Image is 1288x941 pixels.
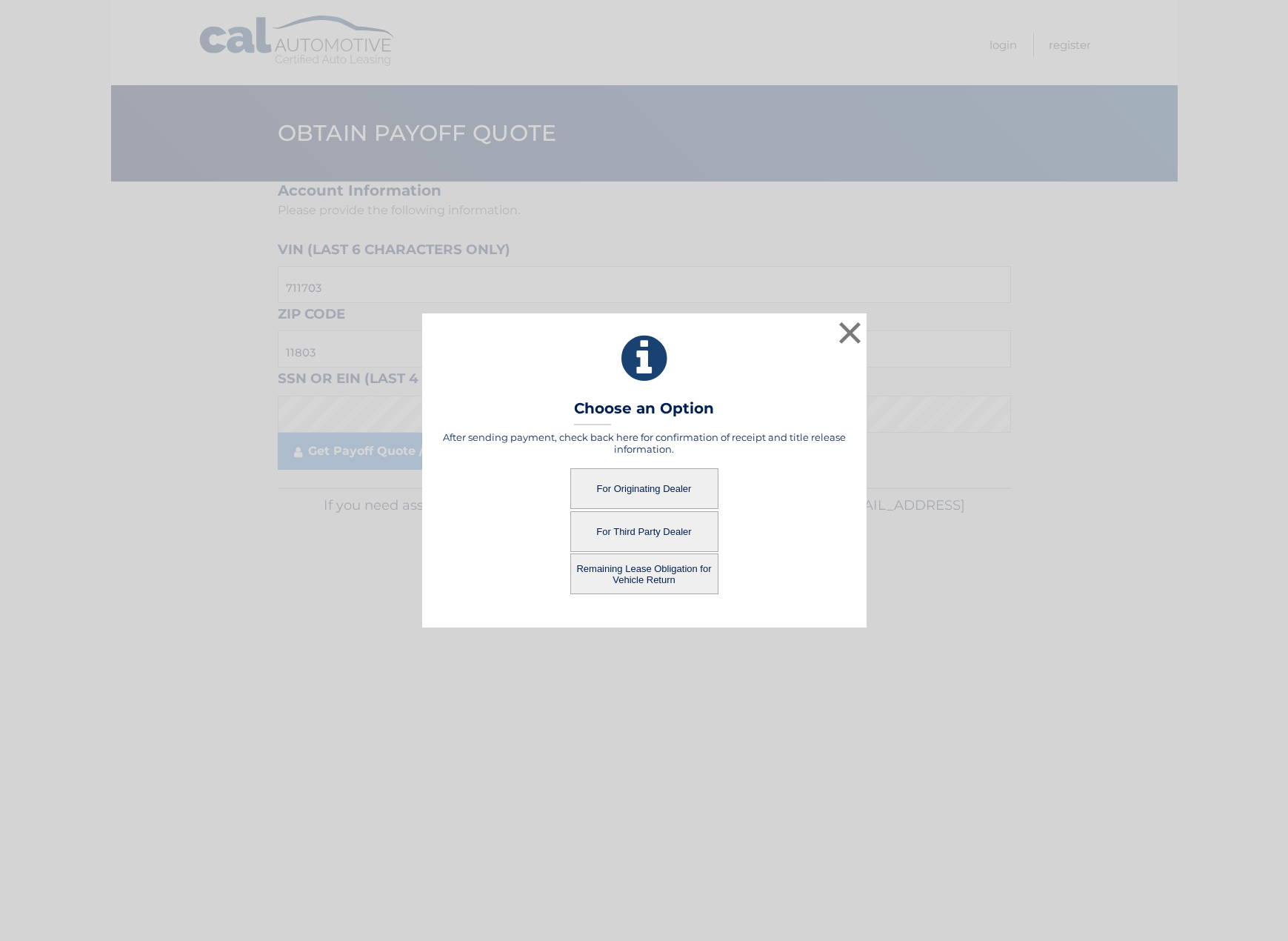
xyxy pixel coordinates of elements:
[570,468,718,509] button: For Originating Dealer
[441,431,848,455] h5: After sending payment, check back here for confirmation of receipt and title release information.
[835,318,865,348] button: ×
[574,399,714,425] h3: Choose an Option
[570,553,718,594] button: Remaining Lease Obligation for Vehicle Return
[570,511,718,552] button: For Third Party Dealer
